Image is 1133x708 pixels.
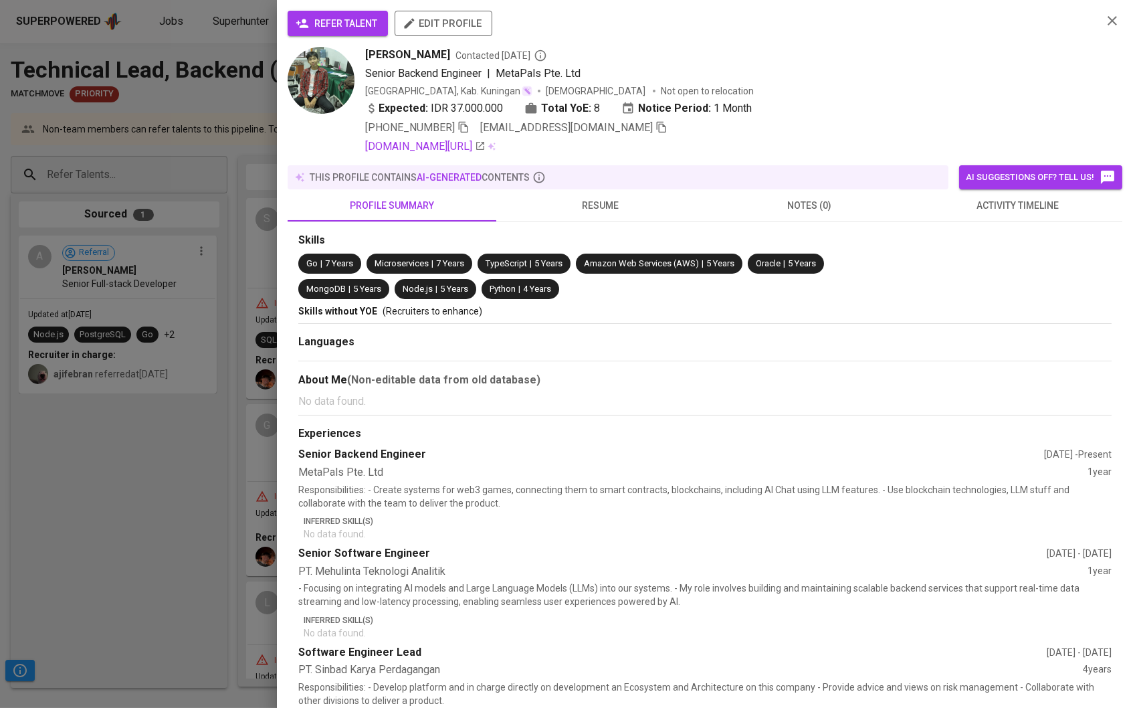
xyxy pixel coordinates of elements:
span: Amazon Web Services (AWS) [584,258,699,268]
span: 5 Years [534,258,562,268]
span: 4 Years [523,284,551,294]
span: | [320,258,322,270]
span: AI-generated [417,172,482,183]
span: 5 Years [788,258,816,268]
div: MetaPals Pte. Ltd [298,465,1088,480]
div: [DATE] - Present [1044,448,1112,461]
span: | [783,258,785,270]
button: edit profile [395,11,492,36]
span: Contacted [DATE] [455,49,547,62]
div: Senior Backend Engineer [298,447,1044,462]
div: 4 years [1083,662,1112,678]
div: About Me [298,372,1112,388]
p: No data found. [304,527,1112,541]
span: Senior Backend Engineer [365,67,482,80]
b: (Non-editable data from old database) [347,373,540,386]
div: PT. Sinbad Karya Perdagangan [298,662,1083,678]
span: Python [490,284,516,294]
div: Software Engineer Lead [298,645,1047,660]
div: PT. Mehulinta Teknologi Analitik [298,564,1088,580]
span: Go [306,258,318,268]
span: Node.js [403,284,433,294]
p: Inferred Skill(s) [304,515,1112,527]
button: AI suggestions off? Tell us! [959,165,1122,189]
a: [DOMAIN_NAME][URL] [365,139,486,155]
div: Experiences [298,426,1112,442]
p: Inferred Skill(s) [304,614,1112,626]
span: AI suggestions off? Tell us! [966,169,1116,185]
span: | [435,283,437,296]
p: Responsibilities: - Create systems for web3 games, connecting them to smart contracts, blockchain... [298,483,1112,510]
p: No data found. [304,626,1112,640]
span: 5 Years [440,284,468,294]
span: MongoDB [306,284,346,294]
span: [PHONE_NUMBER] [365,121,455,134]
p: Not open to relocation [661,84,754,98]
div: [GEOGRAPHIC_DATA], Kab. Kuningan [365,84,532,98]
span: 8 [594,100,600,116]
div: Senior Software Engineer [298,546,1047,561]
div: Languages [298,335,1112,350]
span: | [702,258,704,270]
span: 5 Years [353,284,381,294]
p: No data found. [298,393,1112,410]
span: TypeScript [486,258,527,268]
div: [DATE] - [DATE] [1047,547,1112,560]
div: 1 Month [621,100,752,116]
button: refer talent [288,11,388,36]
p: this profile contains contents [310,171,530,184]
span: notes (0) [713,197,906,214]
div: Skills [298,233,1112,248]
div: 1 year [1088,465,1112,480]
b: Expected: [379,100,428,116]
b: Notice Period: [638,100,711,116]
span: [PERSON_NAME] [365,47,450,63]
div: [DATE] - [DATE] [1047,646,1112,659]
span: resume [504,197,697,214]
span: MetaPals Pte. Ltd [496,67,581,80]
span: [EMAIL_ADDRESS][DOMAIN_NAME] [480,121,653,134]
span: Oracle [756,258,781,268]
span: Microservices [375,258,429,268]
p: Responsibilities: - Develop platform and in charge directly on development an Ecosystem and Archi... [298,681,1112,707]
span: | [530,258,532,270]
span: | [348,283,350,296]
img: b3c1ffa659bf2f5967a40d7ae4fd2c1e.jpeg [288,47,354,114]
span: refer talent [298,15,377,32]
div: 1 year [1088,564,1112,580]
span: 7 Years [436,258,464,268]
b: Total YoE: [541,100,591,116]
span: (Recruiters to enhance) [383,306,482,317]
div: IDR 37.000.000 [365,100,503,116]
span: | [518,283,520,296]
span: | [487,66,490,82]
span: activity timeline [922,197,1114,214]
img: magic_wand.svg [522,86,532,96]
span: 5 Years [706,258,734,268]
span: 7 Years [325,258,353,268]
span: profile summary [296,197,488,214]
p: - Focusing on integrating AI models and Large Language Models (LLMs) into our systems. - My role ... [298,582,1112,608]
svg: By Batam recruiter [534,49,547,62]
span: [DEMOGRAPHIC_DATA] [546,84,647,98]
a: edit profile [395,17,492,28]
span: | [431,258,433,270]
span: edit profile [405,15,482,32]
span: Skills without YOE [298,306,377,317]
